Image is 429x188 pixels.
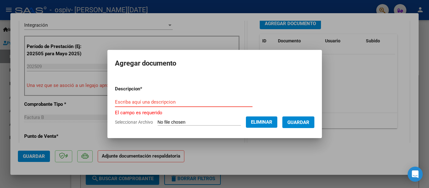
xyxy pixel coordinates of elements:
button: Eliminar [246,116,277,128]
p: El campo es requerido [115,109,314,116]
span: Eliminar [251,119,272,125]
span: Seleccionar Archivo [115,120,153,125]
button: Guardar [282,116,314,128]
p: Descripcion [115,85,175,93]
span: Guardar [287,120,309,125]
div: Open Intercom Messenger [408,167,423,182]
h2: Agregar documento [115,57,314,69]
